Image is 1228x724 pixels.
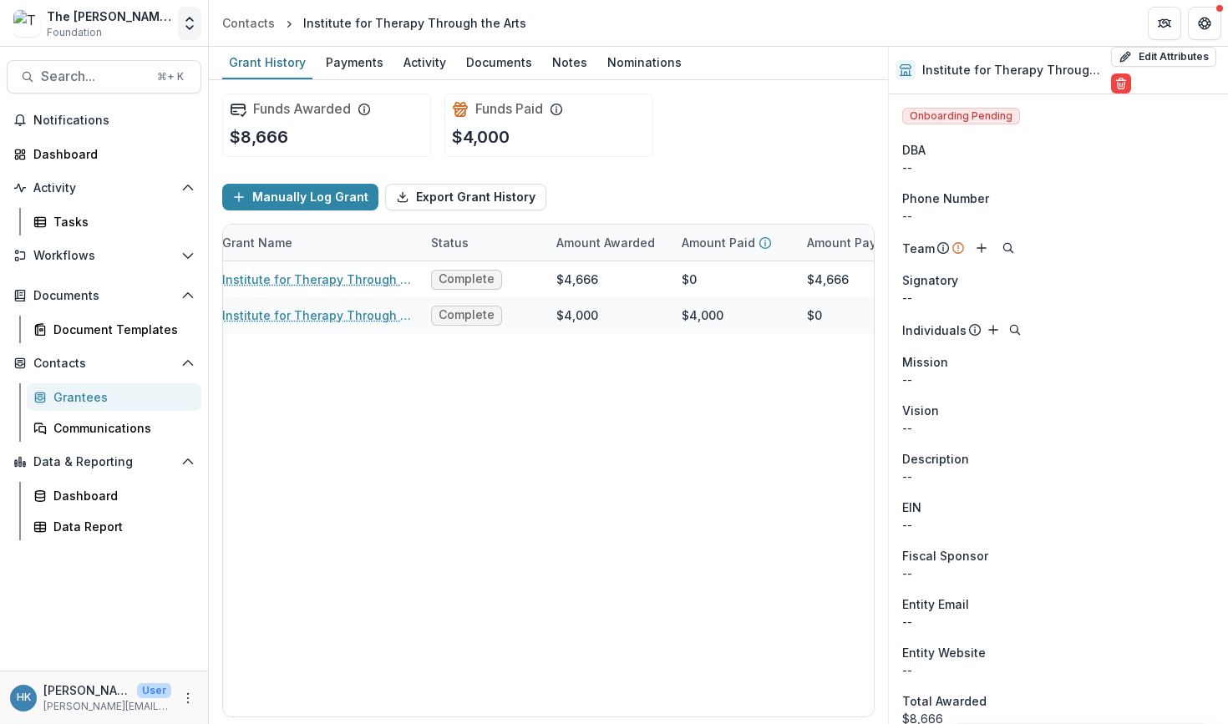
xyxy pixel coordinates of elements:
[902,613,1215,630] div: --
[212,234,302,251] div: Grant Name
[7,350,201,377] button: Open Contacts
[303,14,526,32] div: Institute for Therapy Through the Arts
[807,271,849,288] div: $4,666
[902,240,935,257] p: Team
[421,225,546,261] div: Status
[27,414,201,442] a: Communications
[797,225,922,261] div: Amount Payable
[902,661,1215,679] div: --
[459,50,539,74] div: Documents
[253,101,351,117] h2: Funds Awarded
[222,47,312,79] a: Grant History
[319,47,390,79] a: Payments
[33,455,175,469] span: Data & Reporting
[922,63,1104,78] h2: Institute for Therapy Through the Arts
[902,419,1215,437] p: --
[33,357,175,371] span: Contacts
[53,419,188,437] div: Communications
[902,644,986,661] span: Entity Website
[902,159,1215,176] div: --
[7,107,201,134] button: Notifications
[27,482,201,509] a: Dashboard
[902,190,989,207] span: Phone Number
[1111,73,1131,94] button: Delete
[902,289,1215,306] div: --
[672,225,797,261] div: Amount Paid
[439,308,495,322] span: Complete
[546,225,672,261] div: Amount Awarded
[33,249,175,263] span: Workflows
[682,306,723,324] div: $4,000
[902,595,969,613] span: Entity Email
[545,47,594,79] a: Notes
[178,688,198,708] button: More
[53,213,188,230] div: Tasks
[27,513,201,540] a: Data Report
[7,242,201,269] button: Open Workflows
[27,208,201,235] a: Tasks
[972,238,992,258] button: Add
[902,692,987,710] span: Total Awarded
[212,225,421,261] div: Grant Name
[27,383,201,411] a: Grantees
[475,101,543,117] h2: Funds Paid
[27,316,201,343] a: Document Templates
[33,289,175,303] span: Documents
[1188,7,1221,40] button: Get Help
[452,124,510,149] p: $4,000
[902,271,958,289] span: Signatory
[556,306,598,324] div: $4,000
[222,271,411,288] a: Institute for Therapy Through the Arts - 2025
[7,282,201,309] button: Open Documents
[43,681,130,699] p: [PERSON_NAME]
[17,692,31,703] div: Hannah Kaplan
[902,402,939,419] span: Vision
[216,11,282,35] a: Contacts
[902,565,1215,582] div: --
[43,699,171,714] p: [PERSON_NAME][EMAIL_ADDRESS][DOMAIN_NAME]
[902,371,1215,388] p: --
[222,306,411,324] a: Institute for Therapy Through the Arts-In honor of [PERSON_NAME]
[902,207,1215,225] div: --
[7,60,201,94] button: Search...
[7,140,201,168] a: Dashboard
[216,11,533,35] nav: breadcrumb
[902,516,1215,534] div: --
[902,450,969,468] span: Description
[33,181,175,195] span: Activity
[439,272,495,286] span: Complete
[902,108,1020,124] span: Onboarding Pending
[222,184,378,210] button: Manually Log Grant
[1148,7,1181,40] button: Partners
[459,47,539,79] a: Documents
[222,14,275,32] div: Contacts
[807,234,902,251] p: Amount Payable
[222,50,312,74] div: Grant History
[1005,320,1025,340] button: Search
[47,8,171,25] div: The [PERSON_NAME] & [PERSON_NAME] Family Foundation
[807,306,822,324] div: $0
[902,141,926,159] span: DBA
[902,547,988,565] span: Fiscal Sponsor
[682,234,755,251] p: Amount Paid
[601,47,688,79] a: Nominations
[546,234,665,251] div: Amount Awarded
[902,499,921,516] p: EIN
[682,271,697,288] div: $0
[983,320,1003,340] button: Add
[7,448,201,475] button: Open Data & Reporting
[33,145,188,163] div: Dashboard
[556,271,598,288] div: $4,666
[137,683,171,698] p: User
[319,50,390,74] div: Payments
[397,47,453,79] a: Activity
[154,68,187,86] div: ⌘ + K
[902,321,967,339] p: Individuals
[902,468,1215,485] p: --
[53,388,188,406] div: Grantees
